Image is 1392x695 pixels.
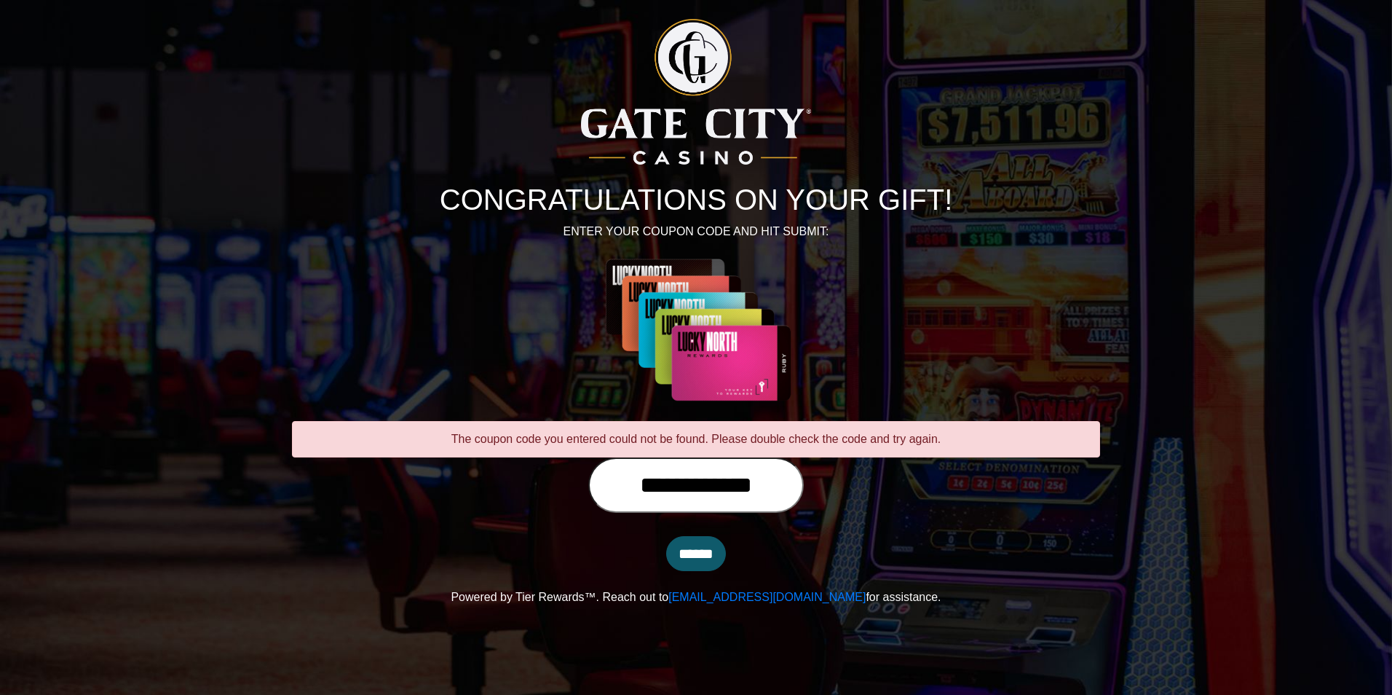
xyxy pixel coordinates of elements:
img: Logo [581,19,811,165]
p: ENTER YOUR COUPON CODE AND HIT SUBMIT: [292,223,1100,240]
a: [EMAIL_ADDRESS][DOMAIN_NAME] [668,591,866,603]
span: Powered by Tier Rewards™. Reach out to for assistance. [451,591,941,603]
h1: CONGRATULATIONS ON YOUR GIFT! [292,182,1100,217]
img: Center Image [566,258,826,404]
div: The coupon code you entered could not be found. Please double check the code and try again. [292,421,1100,458]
